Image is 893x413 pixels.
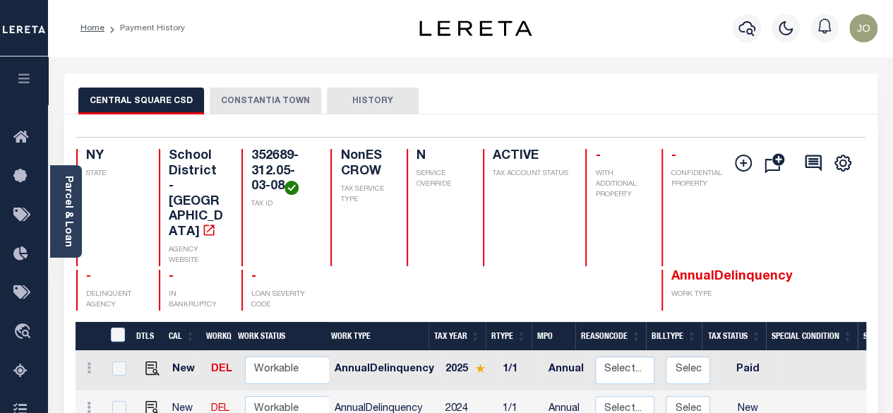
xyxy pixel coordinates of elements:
span: - [251,270,256,283]
th: RType: activate to sort column ascending [486,322,532,351]
p: IN BANKRUPTCY [169,289,224,311]
p: AGENCY WEBSITE [169,245,224,266]
h4: NY [86,149,142,164]
th: &nbsp;&nbsp;&nbsp;&nbsp;&nbsp;&nbsp;&nbsp;&nbsp;&nbsp;&nbsp; [76,322,102,351]
th: CAL: activate to sort column ascending [163,322,200,351]
p: WITH ADDITIONAL PROPERTY [595,169,645,200]
h4: N [416,149,466,164]
p: TAX ACCOUNT STATUS [493,169,568,179]
p: WORK TYPE [671,289,727,300]
button: CENTRAL SQUARE CSD [78,88,204,114]
button: HISTORY [327,88,419,114]
button: CONSTANTIA TOWN [210,88,321,114]
img: svg+xml;base64,PHN2ZyB4bWxucz0iaHR0cDovL3d3dy53My5vcmcvMjAwMC9zdmciIHBvaW50ZXItZXZlbnRzPSJub25lIi... [849,14,877,42]
li: Payment History [104,22,185,35]
td: AnnualDelinquency [329,351,440,390]
a: Home [80,24,104,32]
h4: ACTIVE [493,149,568,164]
p: STATE [86,169,142,179]
td: Paid [716,351,779,390]
th: Work Type [325,322,428,351]
th: Work Status [232,322,328,351]
span: - [595,150,600,162]
p: TAX SERVICE TYPE [340,184,390,205]
th: WorkQ [200,322,232,351]
td: 2025 [440,351,497,390]
p: DELINQUENT AGENCY [86,289,142,311]
span: - [86,270,91,283]
th: BillType: activate to sort column ascending [646,322,702,351]
p: CONFIDENTIAL PROPERTY [671,169,727,190]
h4: NonESCROW [340,149,390,179]
th: MPO [532,322,575,351]
span: - [671,150,676,162]
h4: School District - [GEOGRAPHIC_DATA] [169,149,224,241]
th: Special Condition: activate to sort column ascending [766,322,858,351]
h4: 352689-312.05-03-08 [251,149,314,195]
a: DEL [211,364,232,374]
a: Parcel & Loan [63,176,73,247]
span: - [169,270,174,283]
span: AnnualDelinquency [671,270,793,283]
td: Annual [543,351,589,390]
td: 1/1 [497,351,543,390]
th: ReasonCode: activate to sort column ascending [575,322,646,351]
th: &nbsp; [102,322,131,351]
th: Tax Year: activate to sort column ascending [428,322,486,351]
td: New [167,351,205,390]
p: TAX ID [251,199,314,210]
img: Star.svg [475,364,485,373]
th: DTLS [131,322,163,351]
p: SERVICE OVERRIDE [416,169,466,190]
p: LOAN SEVERITY CODE [251,289,314,311]
img: logo-dark.svg [419,20,532,36]
th: Tax Status: activate to sort column ascending [702,322,766,351]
